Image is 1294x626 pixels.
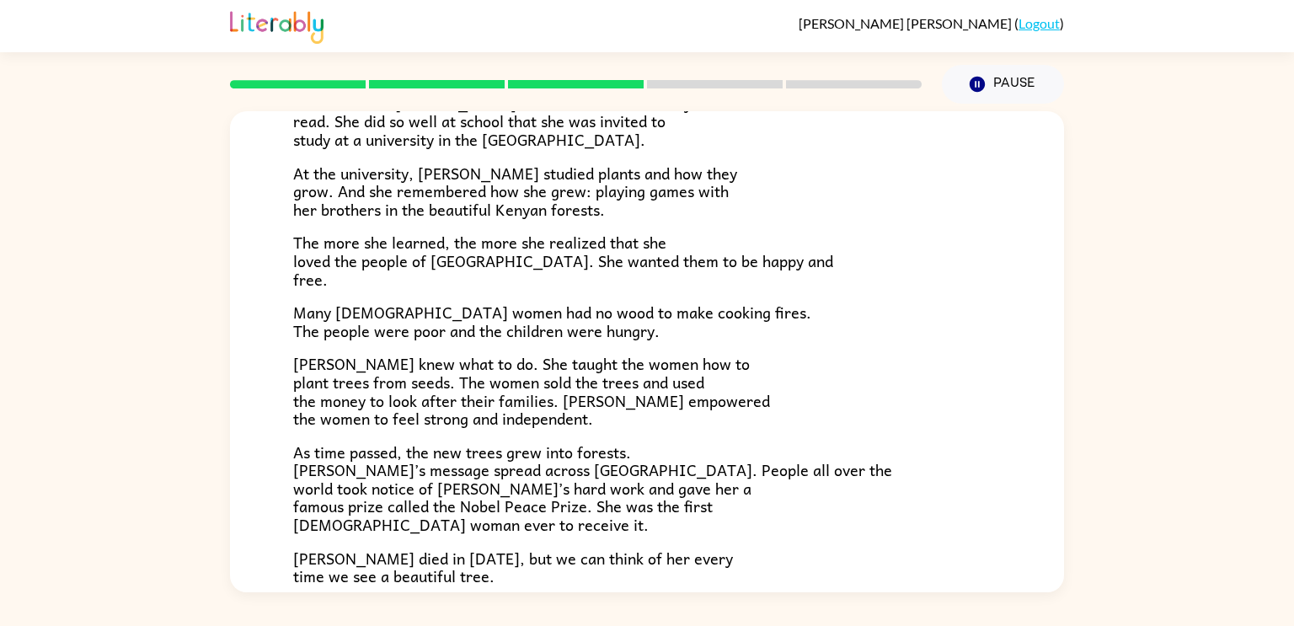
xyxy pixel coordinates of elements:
[942,65,1064,104] button: Pause
[293,230,833,291] span: The more she learned, the more she realized that she loved the people of [GEOGRAPHIC_DATA]. She w...
[799,15,1014,31] span: [PERSON_NAME] [PERSON_NAME]
[1019,15,1060,31] a: Logout
[293,440,892,537] span: As time passed, the new trees grew into forests. [PERSON_NAME]’s message spread across [GEOGRAPHI...
[293,351,770,431] span: [PERSON_NAME] knew what to do. She taught the women how to plant trees from seeds. The women sold...
[293,161,737,222] span: At the university, [PERSON_NAME] studied plants and how they grow. And she remembered how she gre...
[230,7,323,44] img: Literably
[293,300,811,343] span: Many [DEMOGRAPHIC_DATA] women had no wood to make cooking fires. The people were poor and the chi...
[799,15,1064,31] div: ( )
[293,546,733,589] span: [PERSON_NAME] died in [DATE], but we can think of her every time we see a beautiful tree.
